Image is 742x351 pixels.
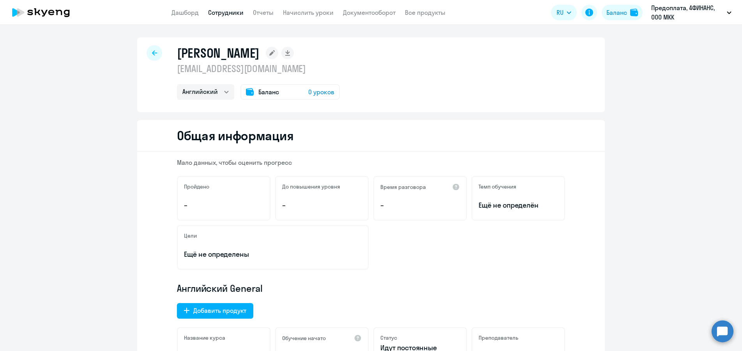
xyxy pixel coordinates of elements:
h5: Обучение начато [282,335,326,342]
a: Начислить уроки [283,9,334,16]
span: Баланс [258,87,279,97]
button: Добавить продукт [177,303,253,319]
span: Английский General [177,282,263,295]
a: Дашборд [171,9,199,16]
h5: Темп обучения [479,183,516,190]
h5: Название курса [184,334,225,341]
a: Документооборот [343,9,396,16]
p: – [282,200,362,210]
h1: [PERSON_NAME] [177,45,260,61]
div: Баланс [606,8,627,17]
p: – [380,200,460,210]
h5: До повышения уровня [282,183,340,190]
a: Все продукты [405,9,445,16]
p: [EMAIL_ADDRESS][DOMAIN_NAME] [177,62,340,75]
span: RU [556,8,564,17]
p: Предоплата, 4ФИНАНС, ООО МКК [651,3,724,22]
button: RU [551,5,577,20]
button: Предоплата, 4ФИНАНС, ООО МКК [647,3,735,22]
div: Добавить продукт [193,306,246,315]
a: Сотрудники [208,9,244,16]
h5: Статус [380,334,397,341]
img: balance [630,9,638,16]
h5: Цели [184,232,197,239]
p: Мало данных, чтобы оценить прогресс [177,158,565,167]
a: Отчеты [253,9,274,16]
span: Ещё не определён [479,200,558,210]
h2: Общая информация [177,128,293,143]
h5: Пройдено [184,183,209,190]
h5: Преподаватель [479,334,518,341]
span: 0 уроков [308,87,334,97]
button: Балансbalance [602,5,643,20]
p: – [184,200,263,210]
p: Ещё не определены [184,249,362,259]
h5: Время разговора [380,183,426,190]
